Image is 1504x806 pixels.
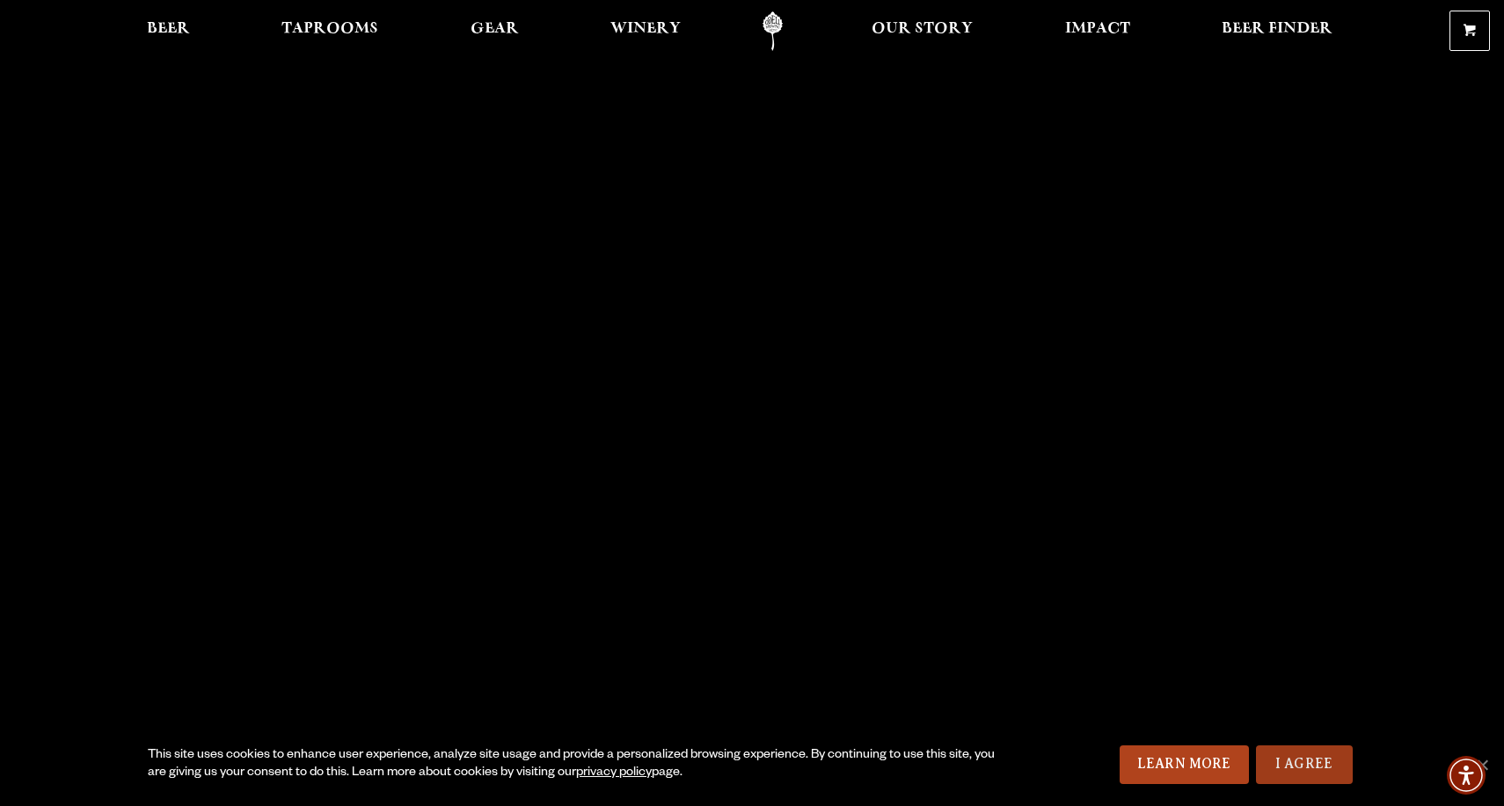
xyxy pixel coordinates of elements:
span: Winery [610,22,681,36]
a: Beer Finder [1210,11,1344,51]
a: Winery [599,11,692,51]
a: Our Story [860,11,984,51]
a: Gear [459,11,530,51]
div: Accessibility Menu [1447,756,1486,795]
span: Beer Finder [1222,22,1332,36]
span: Beer [147,22,190,36]
a: Taprooms [270,11,390,51]
span: Gear [471,22,519,36]
span: Impact [1065,22,1130,36]
span: Taprooms [281,22,378,36]
a: privacy policy [576,766,652,781]
a: Odell Home [740,11,806,51]
span: Our Story [872,22,973,36]
a: Impact [1054,11,1142,51]
a: I Agree [1256,745,1353,784]
a: Learn More [1120,745,1249,784]
a: Beer [135,11,201,51]
div: This site uses cookies to enhance user experience, analyze site usage and provide a personalized ... [148,747,997,782]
